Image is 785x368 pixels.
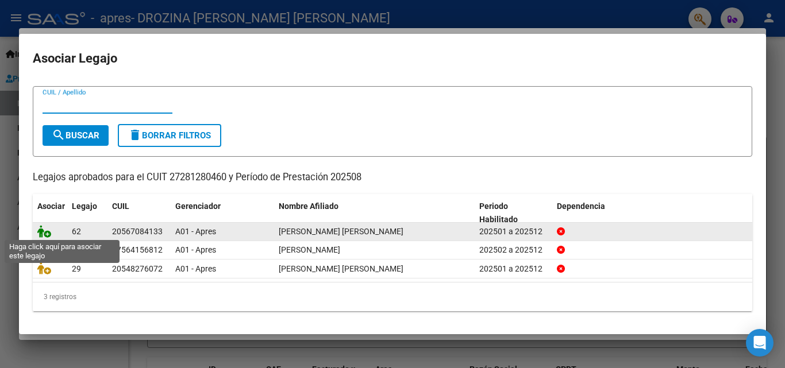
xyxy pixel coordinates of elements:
[479,202,518,224] span: Periodo Habilitado
[33,48,752,69] h2: Asociar Legajo
[479,243,548,257] div: 202502 a 202512
[37,202,65,211] span: Asociar
[112,225,163,238] div: 20567084133
[557,202,605,211] span: Dependencia
[52,128,66,142] mat-icon: search
[279,264,403,273] span: OVIEDO THIAGO DAVID
[175,202,221,211] span: Gerenciador
[72,227,81,236] span: 62
[33,194,67,232] datatable-header-cell: Asociar
[72,264,81,273] span: 29
[107,194,171,232] datatable-header-cell: CUIL
[67,194,107,232] datatable-header-cell: Legajo
[33,282,752,311] div: 3 registros
[175,227,216,236] span: A01 - Apres
[128,130,211,141] span: Borrar Filtros
[279,202,338,211] span: Nombre Afiliado
[279,245,340,254] span: PALACIO LOLA ANAHI
[72,202,97,211] span: Legajo
[479,262,548,276] div: 202501 a 202512
[175,245,216,254] span: A01 - Apres
[128,128,142,142] mat-icon: delete
[175,264,216,273] span: A01 - Apres
[72,245,81,254] span: 61
[52,130,99,141] span: Buscar
[118,124,221,147] button: Borrar Filtros
[552,194,753,232] datatable-header-cell: Dependencia
[479,225,548,238] div: 202501 a 202512
[33,171,752,185] p: Legajos aprobados para el CUIT 27281280460 y Período de Prestación 202508
[171,194,274,232] datatable-header-cell: Gerenciador
[112,202,129,211] span: CUIL
[112,243,163,257] div: 27564156812
[274,194,475,232] datatable-header-cell: Nombre Afiliado
[43,125,109,146] button: Buscar
[279,227,403,236] span: AGUILERA JULIAN BENJAMIN
[112,262,163,276] div: 20548276072
[746,329,774,357] div: Open Intercom Messenger
[475,194,552,232] datatable-header-cell: Periodo Habilitado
